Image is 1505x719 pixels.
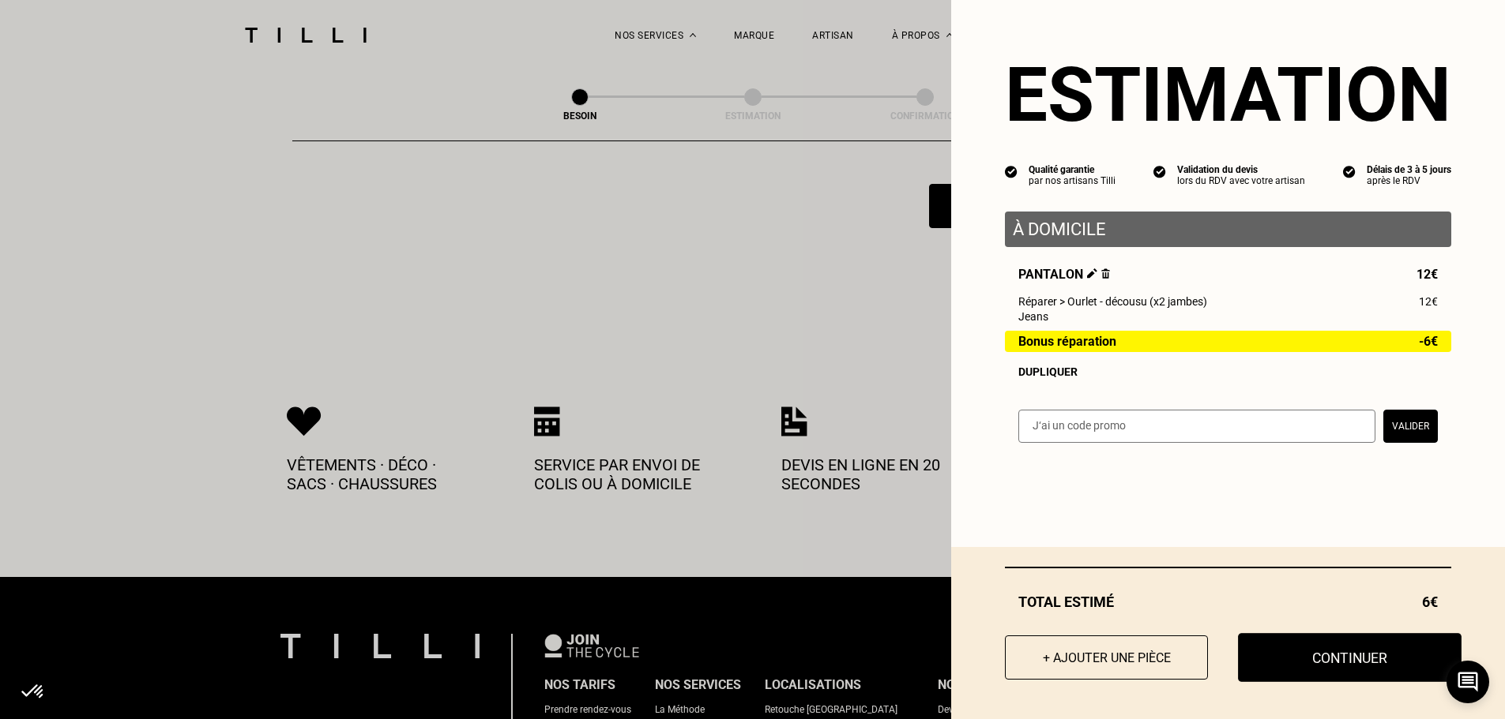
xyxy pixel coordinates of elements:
[1419,335,1438,348] span: -6€
[1005,164,1018,178] img: icon list info
[1238,633,1462,682] button: Continuer
[1005,635,1208,680] button: + Ajouter une pièce
[1018,335,1116,348] span: Bonus réparation
[1101,268,1110,279] img: Supprimer
[1367,175,1451,186] div: après le RDV
[1018,267,1110,282] span: Pantalon
[1422,594,1438,610] span: 6€
[1018,365,1438,378] div: Dupliquer
[1013,219,1443,239] p: À domicile
[1419,295,1438,308] span: 12€
[1153,164,1166,178] img: icon list info
[1029,164,1116,175] div: Qualité garantie
[1005,51,1451,139] section: Estimation
[1177,175,1305,186] div: lors du RDV avec votre artisan
[1087,268,1097,279] img: Éditer
[1367,164,1451,175] div: Délais de 3 à 5 jours
[1018,410,1375,443] input: J‘ai un code promo
[1177,164,1305,175] div: Validation du devis
[1343,164,1356,178] img: icon list info
[1029,175,1116,186] div: par nos artisans Tilli
[1005,594,1451,610] div: Total estimé
[1383,410,1438,443] button: Valider
[1018,310,1048,323] span: Jeans
[1018,295,1207,308] span: Réparer > Ourlet - décousu (x2 jambes)
[1417,267,1438,282] span: 12€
